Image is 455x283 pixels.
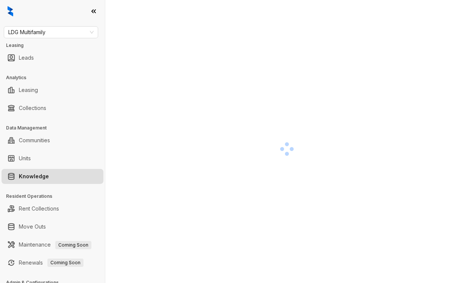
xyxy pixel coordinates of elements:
a: Collections [19,101,46,116]
li: Collections [2,101,103,116]
li: Move Outs [2,219,103,234]
span: Coming Soon [47,259,83,267]
li: Maintenance [2,237,103,252]
span: Coming Soon [55,241,91,249]
li: Knowledge [2,169,103,184]
a: Rent Collections [19,201,59,216]
a: Move Outs [19,219,46,234]
li: Units [2,151,103,166]
a: Units [19,151,31,166]
h3: Data Management [6,125,105,131]
a: Knowledge [19,169,49,184]
h3: Resident Operations [6,193,105,200]
h3: Leasing [6,42,105,49]
li: Rent Collections [2,201,103,216]
li: Leasing [2,83,103,98]
a: Leads [19,50,34,65]
span: LDG Multifamily [8,27,94,38]
h3: Analytics [6,74,105,81]
li: Renewals [2,255,103,270]
a: Communities [19,133,50,148]
a: Leasing [19,83,38,98]
img: logo [8,6,13,17]
li: Communities [2,133,103,148]
li: Leads [2,50,103,65]
a: RenewalsComing Soon [19,255,83,270]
